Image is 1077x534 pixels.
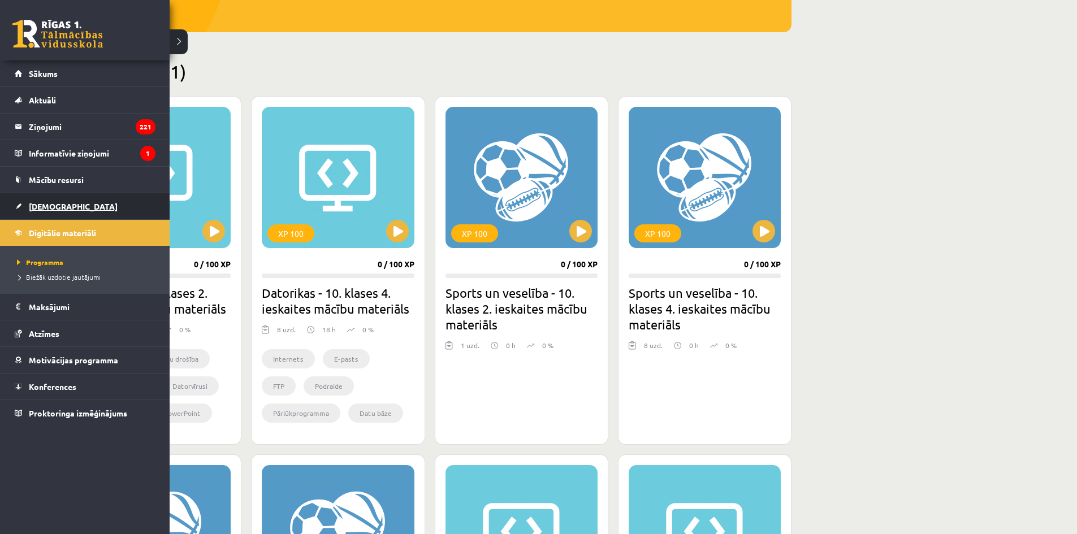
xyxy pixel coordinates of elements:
[29,381,76,392] span: Konferences
[323,349,370,368] li: E-pasts
[15,60,155,86] a: Sākums
[15,140,155,166] a: Informatīvie ziņojumi1
[322,324,336,335] p: 18 h
[29,95,56,105] span: Aktuāli
[146,349,210,368] li: Datu drošība
[348,403,403,423] li: Datu bāze
[29,114,155,140] legend: Ziņojumi
[644,340,663,357] div: 8 uzd.
[15,347,155,373] a: Motivācijas programma
[153,403,212,423] li: PowerPoint
[161,376,219,396] li: Datorvīrusi
[179,324,191,335] p: 0 %
[634,224,681,242] div: XP 100
[14,257,158,267] a: Programma
[15,114,155,140] a: Ziņojumi221
[29,175,84,185] span: Mācību resursi
[15,220,155,246] a: Digitālie materiāli
[262,376,296,396] li: FTP
[29,228,96,238] span: Digitālie materiāli
[506,340,516,350] p: 0 h
[140,146,155,161] i: 1
[277,324,296,341] div: 8 uzd.
[29,201,118,211] span: [DEMOGRAPHIC_DATA]
[451,224,498,242] div: XP 100
[267,224,314,242] div: XP 100
[304,376,354,396] li: Podraide
[68,60,791,83] h2: Pieejamie (11)
[12,20,103,48] a: Rīgas 1. Tālmācības vidusskola
[15,167,155,193] a: Mācību resursi
[15,374,155,400] a: Konferences
[362,324,374,335] p: 0 %
[29,408,127,418] span: Proktoringa izmēģinājums
[15,193,155,219] a: [DEMOGRAPHIC_DATA]
[14,272,101,281] span: Biežāk uzdotie jautājumi
[15,400,155,426] a: Proktoringa izmēģinājums
[14,258,63,267] span: Programma
[262,349,315,368] li: Internets
[461,340,479,357] div: 1 uzd.
[15,87,155,113] a: Aktuāli
[29,140,155,166] legend: Informatīvie ziņojumi
[29,294,155,320] legend: Maksājumi
[542,340,553,350] p: 0 %
[29,355,118,365] span: Motivācijas programma
[725,340,737,350] p: 0 %
[29,68,58,79] span: Sākums
[629,285,781,332] h2: Sports un veselība - 10. klases 4. ieskaites mācību materiāls
[262,285,414,316] h2: Datorikas - 10. klases 4. ieskaites mācību materiāls
[262,403,340,423] li: Pārlūkprogramma
[689,340,699,350] p: 0 h
[136,119,155,134] i: 221
[15,294,155,320] a: Maksājumi
[445,285,598,332] h2: Sports un veselība - 10. klases 2. ieskaites mācību materiāls
[15,320,155,346] a: Atzīmes
[29,328,59,338] span: Atzīmes
[14,272,158,282] a: Biežāk uzdotie jautājumi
